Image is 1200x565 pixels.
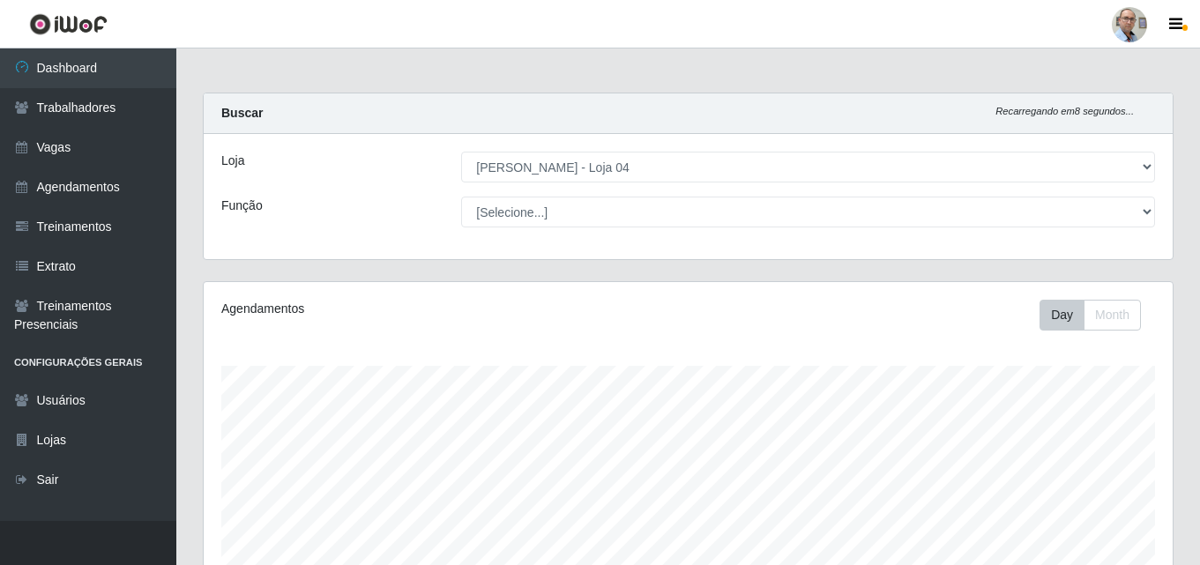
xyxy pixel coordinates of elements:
[1040,300,1155,331] div: Toolbar with button groups
[1040,300,1141,331] div: First group
[29,13,108,35] img: CoreUI Logo
[995,106,1134,116] i: Recarregando em 8 segundos...
[221,152,244,170] label: Loja
[1040,300,1084,331] button: Day
[221,300,595,318] div: Agendamentos
[221,106,263,120] strong: Buscar
[221,197,263,215] label: Função
[1084,300,1141,331] button: Month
